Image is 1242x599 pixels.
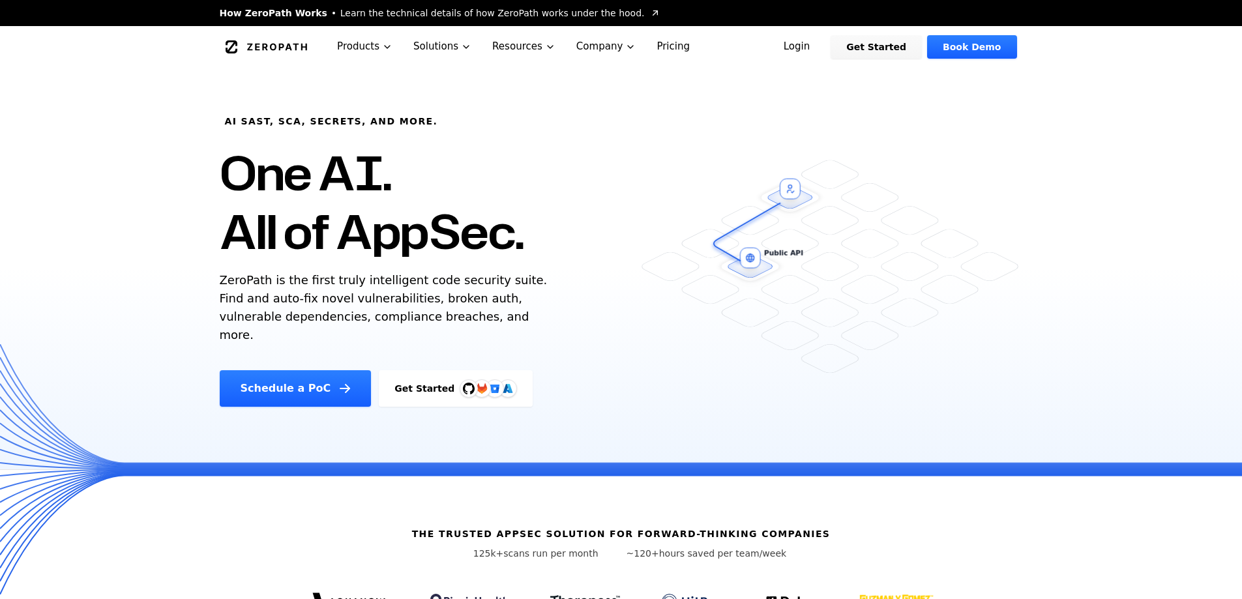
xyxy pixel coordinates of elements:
[327,26,403,67] button: Products
[627,547,787,560] p: hours saved per team/week
[627,548,659,559] span: ~120+
[463,383,475,394] img: GitHub
[220,370,372,407] a: Schedule a PoC
[204,26,1039,67] nav: Global
[482,26,566,67] button: Resources
[831,35,922,59] a: Get Started
[220,7,327,20] span: How ZeroPath Works
[403,26,482,67] button: Solutions
[225,115,438,128] h6: AI SAST, SCA, Secrets, and more.
[340,7,645,20] span: Learn the technical details of how ZeroPath works under the hood.
[469,375,495,402] img: GitLab
[768,35,826,59] a: Login
[379,370,533,407] a: Get StartedGitHubGitLabAzure
[927,35,1016,59] a: Book Demo
[456,547,616,560] p: scans run per month
[220,143,524,261] h1: One AI. All of AppSec.
[503,383,513,394] img: Azure
[646,26,700,67] a: Pricing
[220,271,554,344] p: ZeroPath is the first truly intelligent code security suite. Find and auto-fix novel vulnerabilit...
[566,26,647,67] button: Company
[488,381,502,396] svg: Bitbucket
[473,548,504,559] span: 125k+
[220,7,660,20] a: How ZeroPath WorksLearn the technical details of how ZeroPath works under the hood.
[412,527,831,540] h6: The Trusted AppSec solution for forward-thinking companies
